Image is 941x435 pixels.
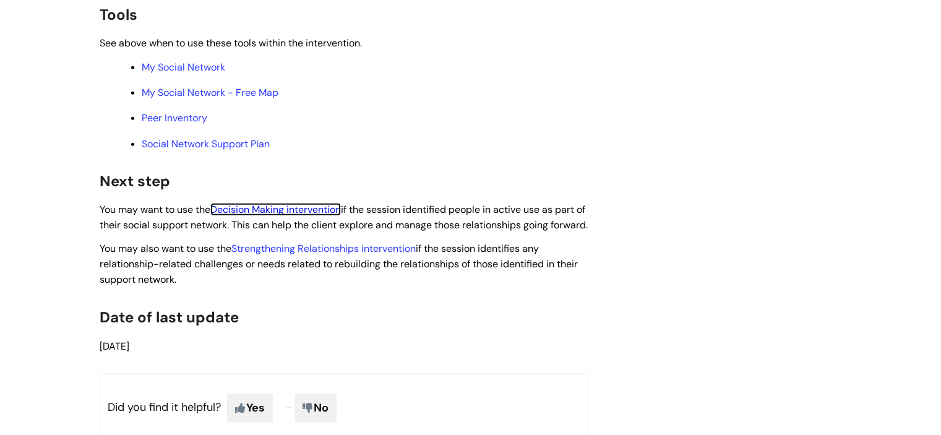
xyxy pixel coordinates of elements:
span: Date of last update [100,308,239,327]
a: Peer Inventory [142,111,207,124]
span: Yes [227,394,273,422]
a: Strengthening Relationships intervention [231,242,416,255]
span: Next step [100,171,170,191]
a: Decision Making intervention [210,203,341,216]
a: Social Network Support Plan [142,137,270,150]
a: My Social Network [142,61,225,74]
a: My Social Network - Free Map [142,86,278,99]
span: You may also want to use the if the session identifies any relationship-related challenges or nee... [100,242,578,286]
span: Tools [100,5,137,24]
span: See above when to use these tools within the intervention. [100,37,362,50]
span: No [294,394,337,422]
span: [DATE] [100,340,129,353]
span: You may want to use the if the session identified people in active use as part of their social su... [100,203,588,231]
